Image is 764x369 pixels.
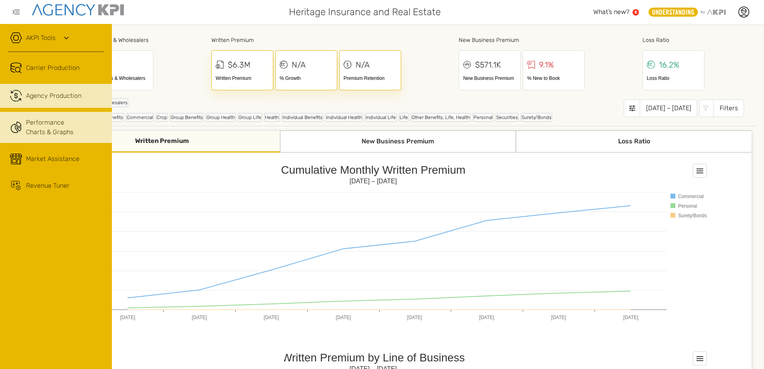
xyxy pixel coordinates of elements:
[640,99,697,117] div: [DATE] – [DATE]
[713,99,744,117] div: Filters
[281,351,465,364] text: Written Premium by Line of Business
[495,113,519,122] div: Securities
[281,164,466,176] text: Cumulative Monthly Written Premium
[104,113,124,122] div: Benefits
[349,178,397,184] text: [DATE] – [DATE]
[264,113,280,122] div: Health
[635,10,637,14] text: 5
[282,113,323,122] div: Individual Benefits
[344,75,397,82] div: Premium Retention
[475,59,501,71] div: $571.1K
[216,75,269,82] div: Written Premium
[463,75,516,82] div: New Business Premium
[365,113,397,122] div: Individual Life
[336,315,351,320] text: [DATE]
[238,113,262,122] div: Group Life
[280,131,516,153] div: New Business Premium
[551,315,566,320] text: [DATE]
[633,9,639,16] a: 5
[26,181,70,190] span: Revenue Tuner
[678,203,697,209] text: Personal
[126,113,154,122] div: Commercial
[170,113,204,122] div: Group Benefits
[289,5,441,19] span: Heritage Insurance and Real Estate
[678,213,707,218] text: Surety/Bonds
[32,4,124,16] img: agencykpi-logo-550x69-2d9e3fa8.png
[593,8,629,16] span: What’s new?
[659,59,679,71] div: 16.2%
[50,113,552,122] div: Line of Business Filters:
[407,315,422,320] text: [DATE]
[325,113,363,122] div: Individual Health
[539,59,554,71] div: 9.1%
[26,91,82,101] span: Agency Production
[521,113,552,122] div: Surety/Bonds
[280,75,333,82] div: % Growth
[527,75,580,82] div: % New to Book
[264,315,279,320] text: [DATE]
[292,59,306,71] div: N/A
[623,315,638,320] text: [DATE]
[192,315,207,320] text: [DATE]
[473,113,493,122] div: Personal
[26,154,80,164] span: Market Assistance
[44,131,280,153] div: Written Premium
[399,113,409,122] div: Life
[647,75,700,82] div: Loss Ratio
[206,113,236,122] div: Group Health
[156,113,168,122] div: Crop
[678,194,704,199] text: Commercial
[624,99,697,117] button: [DATE] – [DATE]
[643,36,704,44] div: Loss Ratio
[211,36,401,44] div: Written Premium
[411,113,471,122] div: Other Benefits, Life, Health
[26,33,56,43] a: AKPI Tools
[96,75,149,82] div: Carriers & Wholesalers
[699,99,744,117] button: Filters
[459,36,585,44] div: New Business Premium
[50,98,552,111] div: Filters:
[92,36,153,44] div: Carriers & Wholesalers
[26,63,80,73] span: Carrier Production
[516,131,752,153] div: Loss Ratio
[479,315,494,320] text: [DATE]
[120,315,135,320] text: [DATE]
[356,59,370,71] div: N/A
[228,59,251,71] div: $6.3M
